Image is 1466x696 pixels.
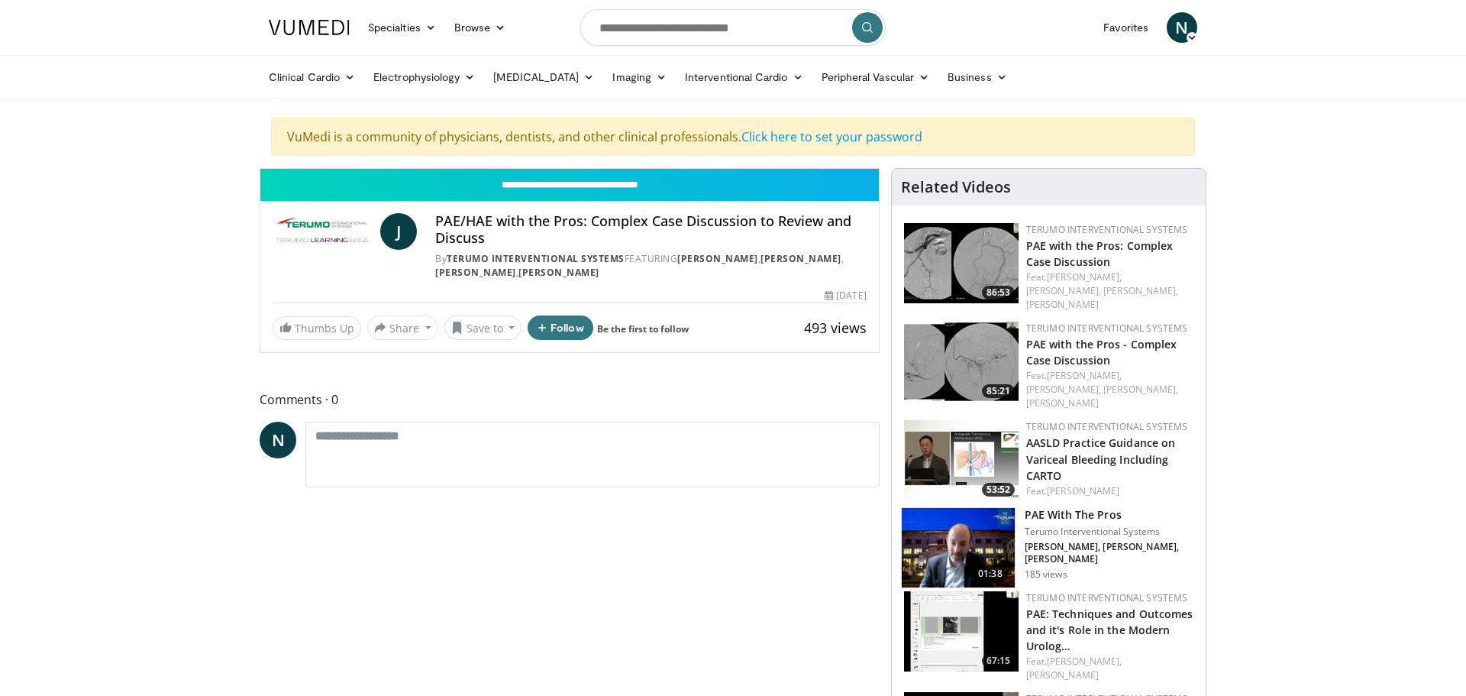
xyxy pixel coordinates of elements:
a: Thumbs Up [273,316,361,340]
a: Interventional Cardio [676,62,812,92]
a: Terumo Interventional Systems [447,252,625,265]
a: [PERSON_NAME] [760,252,841,265]
a: Click here to set your password [741,128,922,145]
img: 48030207-1c61-4b22-9de5-d5592b0ccd5b.150x105_q85_crop-smart_upscale.jpg [904,223,1019,303]
a: Favorites [1094,12,1158,43]
span: 53:52 [982,483,1015,497]
img: 2880b503-176d-42d6-8e25-38e0446d51c9.150x105_q85_crop-smart_upscale.jpg [904,322,1019,402]
a: Be the first to follow [597,322,689,335]
button: Save to [444,316,522,340]
a: Electrophysiology [364,62,484,92]
a: N [260,422,296,458]
div: Feat. [1026,270,1193,312]
a: [PERSON_NAME], [1047,270,1122,283]
div: Feat. [1026,655,1193,682]
a: AASLD Practice Guidance on Variceal Bleeding Including CARTO [1026,435,1176,482]
span: 01:38 [972,566,1009,581]
div: Feat. [1026,484,1193,498]
a: PAE with the Pros - Complex Case Discussion [1026,337,1177,367]
a: Terumo Interventional Systems [1026,591,1188,604]
div: By FEATURING , , , [435,252,866,280]
a: Specialties [359,12,445,43]
a: [PERSON_NAME] [1026,397,1099,410]
a: [PERSON_NAME] [1047,484,1119,497]
p: [PERSON_NAME], [PERSON_NAME], [PERSON_NAME] [1025,541,1196,565]
a: PAE: Techniques and Outcomes and it's Role in the Modern Urolog… [1026,607,1193,653]
a: [PERSON_NAME], [1103,383,1178,396]
a: PAE with the Pros: Complex Case Discussion [1026,238,1174,269]
a: [PERSON_NAME] [435,266,516,279]
a: Clinical Cardio [260,62,364,92]
a: J [380,213,417,250]
div: [DATE] [825,289,866,303]
a: Peripheral Vascular [812,62,938,92]
span: 85:21 [982,384,1015,398]
h4: Related Videos [901,178,1011,196]
a: [PERSON_NAME] [1026,668,1099,681]
p: 185 views [1025,568,1067,581]
a: [PERSON_NAME], [1047,655,1122,668]
div: VuMedi is a community of physicians, dentists, and other clinical professionals. [271,118,1195,156]
a: [PERSON_NAME] [677,252,758,265]
a: 86:53 [904,223,1019,303]
a: [PERSON_NAME], [1026,284,1101,297]
img: 93e049e9-62b1-41dc-8150-a6ce6f366562.150x105_q85_crop-smart_upscale.jpg [904,591,1019,672]
button: Follow [528,316,593,340]
span: 67:15 [982,654,1015,668]
a: 01:38 PAE With The Pros Terumo Interventional Systems [PERSON_NAME], [PERSON_NAME], [PERSON_NAME]... [901,507,1196,588]
a: 67:15 [904,591,1019,672]
img: 9715e714-e860-404f-8564-9ff980d54d36.150x105_q85_crop-smart_upscale.jpg [902,508,1015,588]
input: Search topics, interventions [580,9,886,46]
a: [PERSON_NAME] [1026,298,1099,311]
a: [PERSON_NAME], [1047,369,1122,382]
a: N [1167,12,1197,43]
img: d458a976-084f-4cc6-99db-43f8cfe48950.150x105_q85_crop-smart_upscale.jpg [904,420,1019,500]
h4: PAE/HAE with the Pros: Complex Case Discussion to Review and Discuss [435,213,866,246]
a: 85:21 [904,322,1019,402]
h3: PAE With The Pros [1025,507,1196,523]
a: [PERSON_NAME] [518,266,599,279]
span: 493 views [804,319,867,337]
img: VuMedi Logo [269,20,350,35]
a: Business [938,62,1016,92]
p: Terumo Interventional Systems [1025,526,1196,538]
a: Terumo Interventional Systems [1026,223,1188,236]
a: [PERSON_NAME], [1026,383,1101,396]
a: [MEDICAL_DATA] [484,62,603,92]
a: Browse [445,12,515,43]
button: Share [367,316,438,340]
span: 86:53 [982,286,1015,299]
div: Feat. [1026,369,1193,410]
span: Comments 0 [260,390,880,410]
a: Imaging [603,62,676,92]
a: [PERSON_NAME], [1103,284,1178,297]
a: Terumo Interventional Systems [1026,322,1188,335]
img: Terumo Interventional Systems [273,213,374,250]
a: 53:52 [904,420,1019,500]
a: Terumo Interventional Systems [1026,420,1188,433]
